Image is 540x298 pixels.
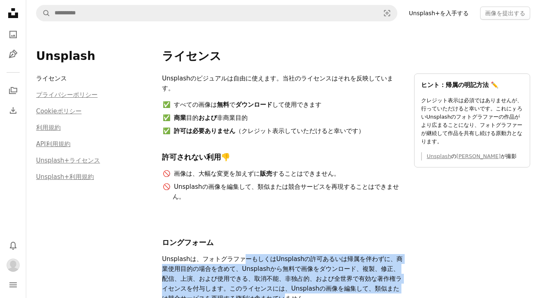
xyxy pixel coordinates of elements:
[427,152,523,160] p: の が撮影
[174,127,235,135] strong: 許可は必要ありません
[162,238,404,248] h4: ロングフォーム
[421,80,523,90] h5: ヒント：帰属の明記方法 ✏️
[5,5,21,23] a: ホーム — Unsplash
[7,259,20,272] img: ユーザーtaka oshikawaのアバター
[377,5,397,21] button: ビジュアル検索
[427,153,451,159] a: Unsplash
[456,153,501,159] a: [PERSON_NAME]
[173,182,404,202] li: Unsplashの画像を編集して、類似または競合サービスを再現することはできません。
[5,83,21,99] a: コレクション
[36,91,98,99] a: プライバシーポリシー
[36,5,397,21] form: サイト内でビジュアルを探す
[5,277,21,293] button: メニュー
[36,140,71,148] a: API利用規約
[404,7,474,20] a: Unsplash+を入手する
[36,5,50,21] button: Unsplashで検索する
[421,96,523,146] p: クレジット表示は必須ではありませんが、行っていただけると幸いです。これにｙろいUnsplashのフォトグラファーの作品がより広まることになり、フォトグラファーが継続して作品を共有し続ける原動力と...
[36,173,94,181] a: Unsplash+利用規約
[173,113,404,123] li: 目的 非商業目的
[36,49,152,64] h3: Unsplash
[480,7,530,20] button: 画像を提出する
[173,169,404,179] li: 画像は、大幅な変更を加えずに することはできません。
[5,46,21,62] a: イラスト
[36,157,100,164] a: Unsplash+ライセンス
[5,237,21,254] button: 通知
[174,114,186,121] strong: 商業
[162,73,404,93] p: Unsplashのビジュアルは自由に使えます。当社のライセンスはそれを反映しています。
[36,108,82,115] a: Cookieポリシー
[5,257,21,273] button: プロフィール
[260,170,272,177] strong: 販売
[5,102,21,119] a: ダウンロード履歴
[235,101,272,108] strong: ダウンロード
[198,114,217,121] strong: および
[217,101,229,108] strong: 無料
[173,126,404,136] li: （クレジット表示していただけると幸いです）
[162,49,530,64] h1: ライセンス
[173,100,404,110] li: すべての画像は で して使用できます
[36,124,61,131] a: 利用規約
[5,26,21,43] a: 写真
[162,152,404,162] h4: 許可されない利用👎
